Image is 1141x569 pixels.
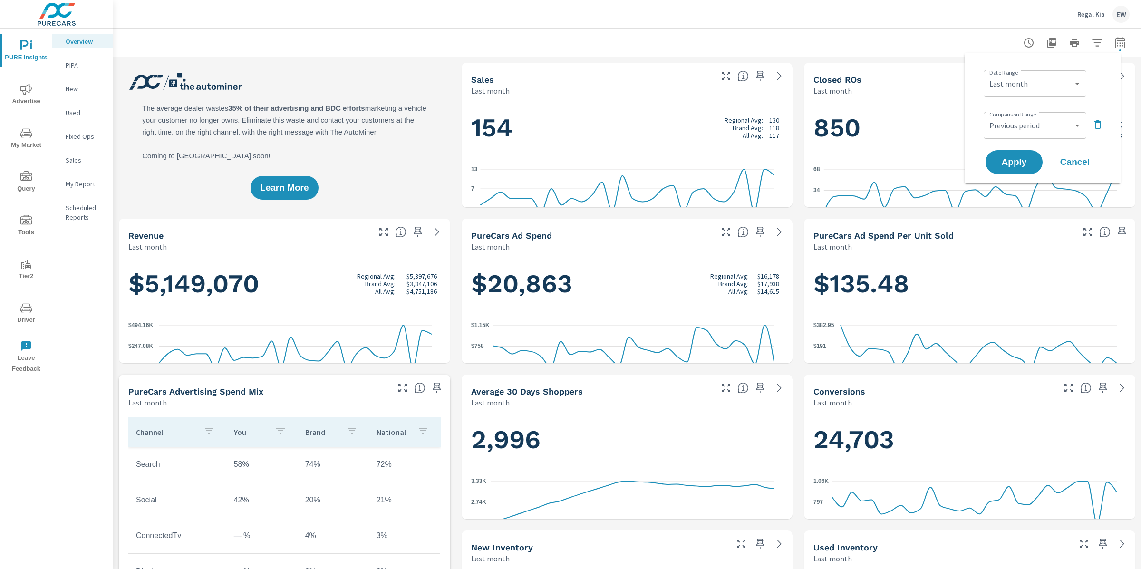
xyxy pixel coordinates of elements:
[1056,158,1094,166] span: Cancel
[128,343,153,349] text: $247.08K
[3,171,49,194] span: Query
[305,427,338,437] p: Brand
[128,321,153,328] text: $494.16K
[737,226,749,238] span: Total cost of media for all PureCars channels for the selected dealership group over the selected...
[471,343,484,349] text: $758
[813,321,834,328] text: $382.95
[813,397,852,408] p: Last month
[369,453,440,476] td: 72%
[772,536,787,551] a: See more details in report
[813,477,829,484] text: 1.06K
[3,127,49,151] span: My Market
[813,165,820,172] text: 68
[471,185,474,192] text: 7
[757,280,779,288] p: $17,938
[718,280,749,288] p: Brand Avg:
[3,40,49,63] span: PURE Insights
[813,386,865,396] h5: Conversions
[136,427,196,437] p: Channel
[1061,380,1076,395] button: Make Fullscreen
[813,112,1126,144] h1: 850
[1046,150,1103,174] button: Cancel
[769,116,779,124] p: 130
[52,177,113,191] div: My Report
[128,453,226,476] td: Search
[406,280,437,288] p: $3,847,106
[128,231,164,241] h5: Revenue
[66,37,105,46] p: Overview
[471,112,783,144] h1: 154
[3,340,49,375] span: Leave Feedback
[772,68,787,84] a: See more details in report
[226,488,298,512] td: 42%
[1095,536,1111,551] span: Save this to your personalized report
[986,150,1043,174] button: Apply
[1095,380,1111,395] span: Save this to your personalized report
[0,29,52,378] div: nav menu
[406,272,437,280] p: $5,397,676
[471,241,510,252] p: Last month
[66,203,105,222] p: Scheduled Reports
[733,124,763,132] p: Brand Avg:
[1114,224,1130,240] span: Save this to your personalized report
[737,70,749,82] span: Number of vehicles sold by the dealership over the selected date range. [Source: This data is sou...
[365,280,396,288] p: Brand Avg:
[813,241,852,252] p: Last month
[471,231,552,241] h5: PureCars Ad Spend
[376,224,391,240] button: Make Fullscreen
[1076,536,1092,551] button: Make Fullscreen
[995,158,1033,166] span: Apply
[52,34,113,48] div: Overview
[128,397,167,408] p: Last month
[52,58,113,72] div: PIPA
[471,386,583,396] h5: Average 30 Days Shoppers
[377,427,410,437] p: National
[66,84,105,94] p: New
[471,424,783,456] h1: 2,996
[369,488,440,512] td: 21%
[769,124,779,132] p: 118
[52,106,113,120] div: Used
[471,75,494,85] h5: Sales
[128,488,226,512] td: Social
[471,321,490,328] text: $1.15K
[813,499,823,505] text: 797
[769,132,779,139] p: 117
[414,382,425,394] span: This table looks at how you compare to the amount of budget you spend per channel as opposed to y...
[1080,382,1092,394] span: The number of dealer-specified goals completed by a visitor. [Source: This data is provided by th...
[813,231,954,241] h5: PureCars Ad Spend Per Unit Sold
[1112,6,1130,23] div: EW
[395,380,410,395] button: Make Fullscreen
[813,343,826,349] text: $191
[226,453,298,476] td: 58%
[813,75,861,85] h5: Closed ROs
[471,542,533,552] h5: New Inventory
[375,288,396,295] p: All Avg:
[772,380,787,395] a: See more details in report
[226,524,298,548] td: — %
[128,241,167,252] p: Last month
[1080,224,1095,240] button: Make Fullscreen
[813,542,878,552] h5: Used Inventory
[52,82,113,96] div: New
[471,499,486,505] text: 2.74K
[251,176,318,200] button: Learn More
[66,132,105,141] p: Fixed Ops
[753,68,768,84] span: Save this to your personalized report
[753,380,768,395] span: Save this to your personalized report
[757,272,779,280] p: $16,178
[52,153,113,167] div: Sales
[471,85,510,96] p: Last month
[813,424,1126,456] h1: 24,703
[66,108,105,117] p: Used
[128,268,441,300] h1: $5,149,070
[298,488,369,512] td: 20%
[128,524,226,548] td: ConnectedTv
[1114,68,1130,84] a: See more details in report
[757,288,779,295] p: $14,615
[3,302,49,326] span: Driver
[66,155,105,165] p: Sales
[406,288,437,295] p: $4,751,186
[813,553,852,564] p: Last month
[471,397,510,408] p: Last month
